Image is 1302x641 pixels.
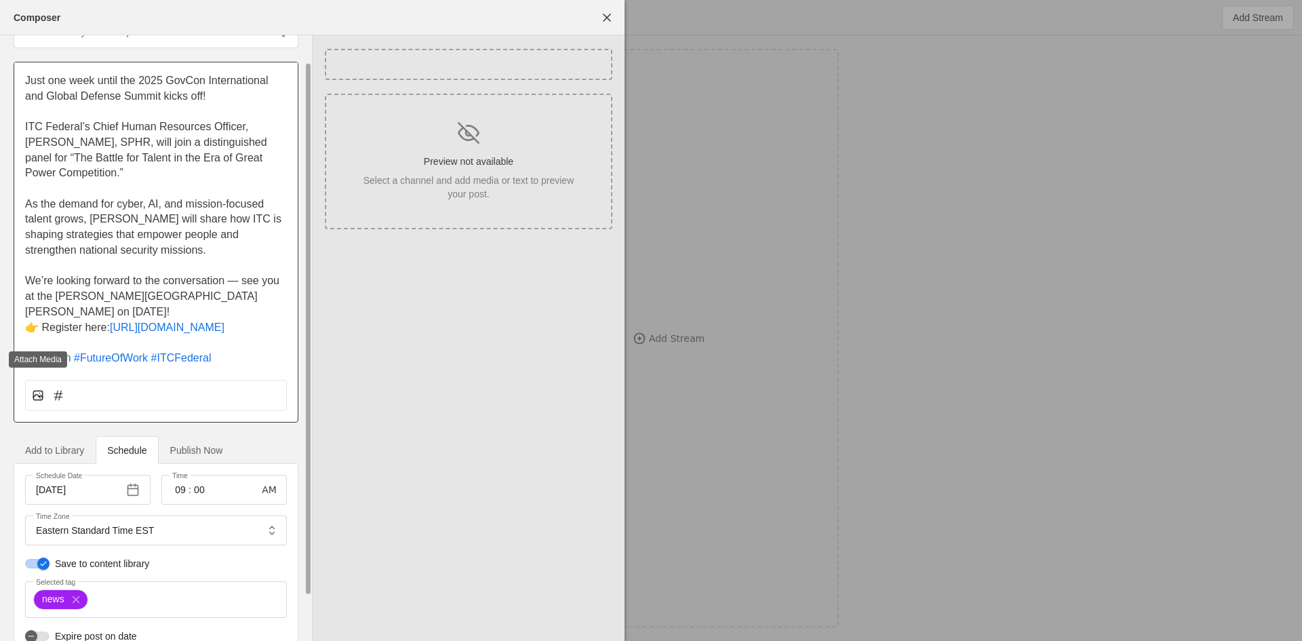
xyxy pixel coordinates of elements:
[9,351,67,368] div: Attach Media
[36,469,83,482] mat-label: Schedule Date
[151,352,212,364] span: #ITCFederal
[260,518,284,543] button: Select Timezone
[25,198,284,256] span: As the demand for cyber, AI, and mission-focused talent grows, [PERSON_NAME] will share how ITC i...
[172,482,189,498] input: Hours
[25,275,282,317] span: We’re looking forward to the conversation — see you at the [PERSON_NAME][GEOGRAPHIC_DATA][PERSON_...
[360,174,577,201] div: Select a channel and add media or text to preview your post.
[25,121,270,178] span: ITC Federal’s Chief Human Resources Officer, [PERSON_NAME], SPHR, will join a distinguished panel...
[50,557,149,570] label: Save to content library
[257,478,281,502] button: AM
[14,11,60,24] div: Composer
[424,155,513,168] div: Preview not available
[25,446,84,455] span: Add to Library
[36,576,75,588] mat-label: Selected tag
[172,469,188,482] mat-label: Time
[191,482,208,498] input: Minutes
[36,510,70,522] mat-label: Time Zone
[25,75,271,102] span: Just one week until the 2025 GovCon International and Global Defense Summit kicks off!
[42,592,64,607] span: news
[110,322,224,333] span: [URL][DOMAIN_NAME]
[107,446,146,455] span: Schedule
[170,446,223,455] span: Publish Now
[189,483,191,497] span: :
[74,352,148,364] span: #FutureOfWork
[25,322,110,333] span: 👉 Register here:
